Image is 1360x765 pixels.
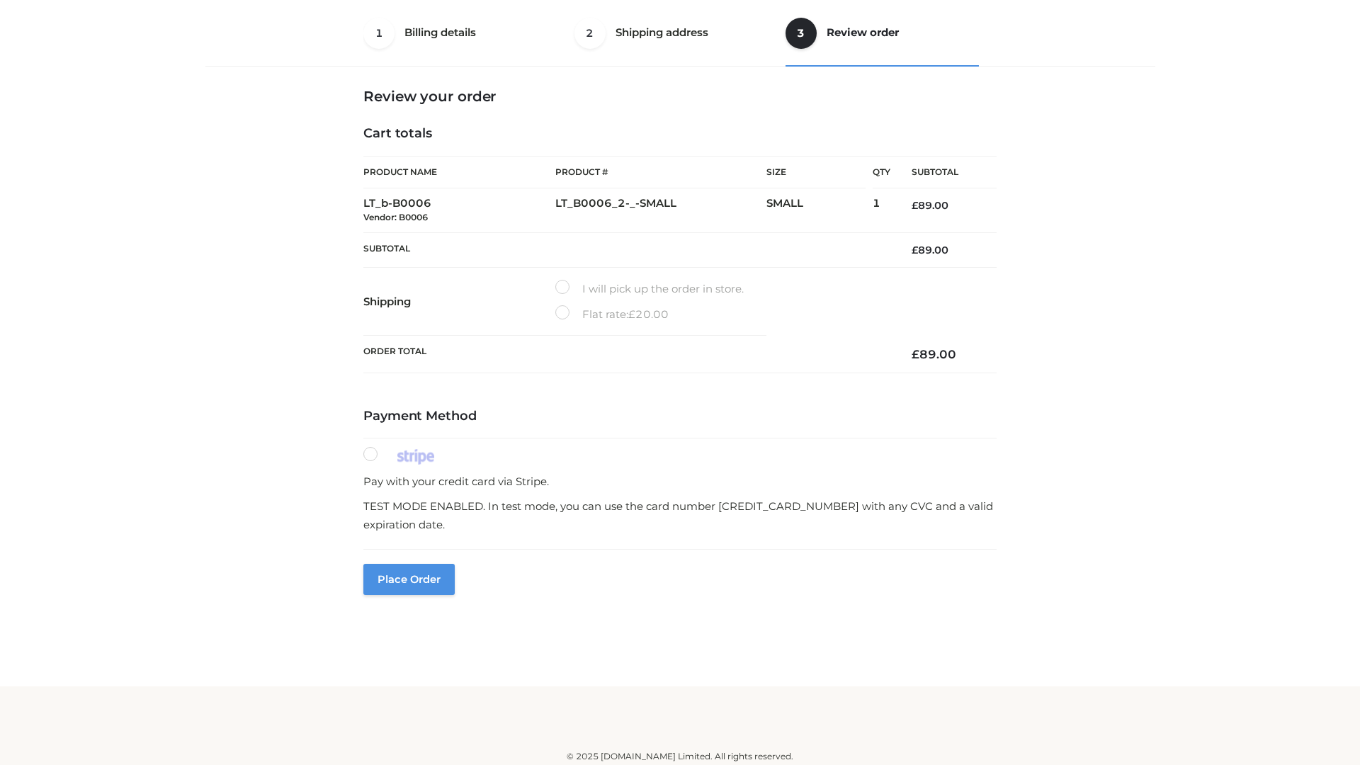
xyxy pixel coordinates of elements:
td: LT_B0006_2-_-SMALL [555,188,766,233]
h4: Payment Method [363,409,997,424]
bdi: 20.00 [628,307,669,321]
th: Product # [555,156,766,188]
h3: Review your order [363,88,997,105]
td: LT_b-B0006 [363,188,555,233]
bdi: 89.00 [912,347,956,361]
h4: Cart totals [363,126,997,142]
span: £ [912,199,918,212]
th: Subtotal [890,157,997,188]
th: Product Name [363,156,555,188]
td: SMALL [766,188,873,233]
p: Pay with your credit card via Stripe. [363,472,997,491]
th: Shipping [363,268,555,336]
small: Vendor: B0006 [363,212,428,222]
th: Qty [873,156,890,188]
td: 1 [873,188,890,233]
label: I will pick up the order in store. [555,280,744,298]
label: Flat rate: [555,305,669,324]
span: £ [912,244,918,256]
div: © 2025 [DOMAIN_NAME] Limited. All rights reserved. [210,749,1150,764]
button: Place order [363,564,455,595]
th: Size [766,157,866,188]
bdi: 89.00 [912,244,948,256]
th: Order Total [363,336,890,373]
bdi: 89.00 [912,199,948,212]
span: £ [912,347,919,361]
span: £ [628,307,635,321]
th: Subtotal [363,232,890,267]
p: TEST MODE ENABLED. In test mode, you can use the card number [CREDIT_CARD_NUMBER] with any CVC an... [363,497,997,533]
